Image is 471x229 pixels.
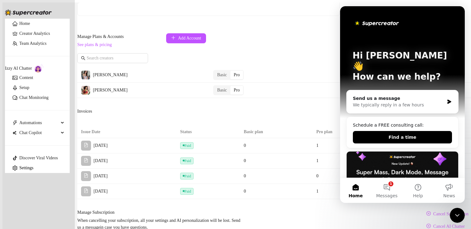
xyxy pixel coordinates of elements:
[176,126,240,138] th: Status
[34,64,44,73] img: AI Chatter
[213,70,244,80] div: segmented control
[19,21,30,26] a: Home
[87,55,139,62] input: Search creators
[36,187,58,192] span: Messages
[316,174,319,178] span: 0
[81,71,90,79] img: Maki
[433,224,465,229] span: Cancel AI Chatter
[316,189,319,194] span: 1
[81,86,90,95] img: maki
[178,36,201,41] span: Add Account
[5,9,52,16] img: logo-BBDzfeDw.svg
[81,56,85,60] span: search
[62,172,94,197] button: Help
[77,108,92,115] span: Invoices
[77,42,112,47] a: See plans & pricing
[244,189,246,194] span: 0
[7,145,118,189] img: Super Mass, Dark Mode, Message Library & Bump Improvements
[185,189,191,194] span: Paid
[77,126,176,138] th: Issue Date
[450,208,465,223] iframe: Intercom live chat
[94,173,108,180] span: [DATE]
[19,85,29,90] a: Setup
[77,209,244,216] span: Manage Subscription
[19,118,59,128] span: Automations
[316,158,319,163] span: 1
[84,158,88,162] span: file-text
[433,212,469,217] span: Cancel Subscription
[8,187,22,192] span: Home
[340,6,465,203] iframe: Intercom live chat
[103,187,115,192] span: News
[19,166,33,170] a: Settings
[426,224,431,228] span: close-circle
[214,86,230,95] div: Basic
[94,142,108,149] span: [DATE]
[214,71,230,79] div: Basic
[19,95,49,100] a: Chat Monitoring
[84,189,88,193] span: file-text
[166,33,206,43] button: Add Account
[244,158,246,163] span: 0
[12,131,17,135] img: Chat Copilot
[19,75,33,80] a: Content
[77,33,124,40] span: Manage Plans & Accounts
[426,211,431,216] span: close-circle
[240,126,313,138] th: Basic plan
[213,85,244,95] div: segmented control
[316,143,319,148] span: 1
[73,187,83,192] span: Help
[93,72,127,77] span: [PERSON_NAME]
[31,172,62,197] button: Messages
[84,173,88,178] span: file-text
[313,126,377,138] th: Pro plan
[230,86,243,95] div: Pro
[94,188,108,195] span: [DATE]
[5,65,32,72] span: Izzy AI Chatter
[19,128,59,138] span: Chat Copilot
[185,174,191,178] span: Paid
[19,156,58,160] a: Discover Viral Videos
[94,172,125,197] button: News
[244,143,246,148] span: 0
[185,143,191,148] span: Paid
[171,35,175,40] span: plus
[19,41,46,46] a: Team Analytics
[12,120,17,125] span: thunderbolt
[185,159,191,163] span: Paid
[19,29,65,39] a: Creator Analytics
[244,174,246,178] span: 0
[94,157,108,164] span: [DATE]
[93,88,127,92] span: [PERSON_NAME]
[84,143,88,147] span: file-text
[230,71,243,79] div: Pro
